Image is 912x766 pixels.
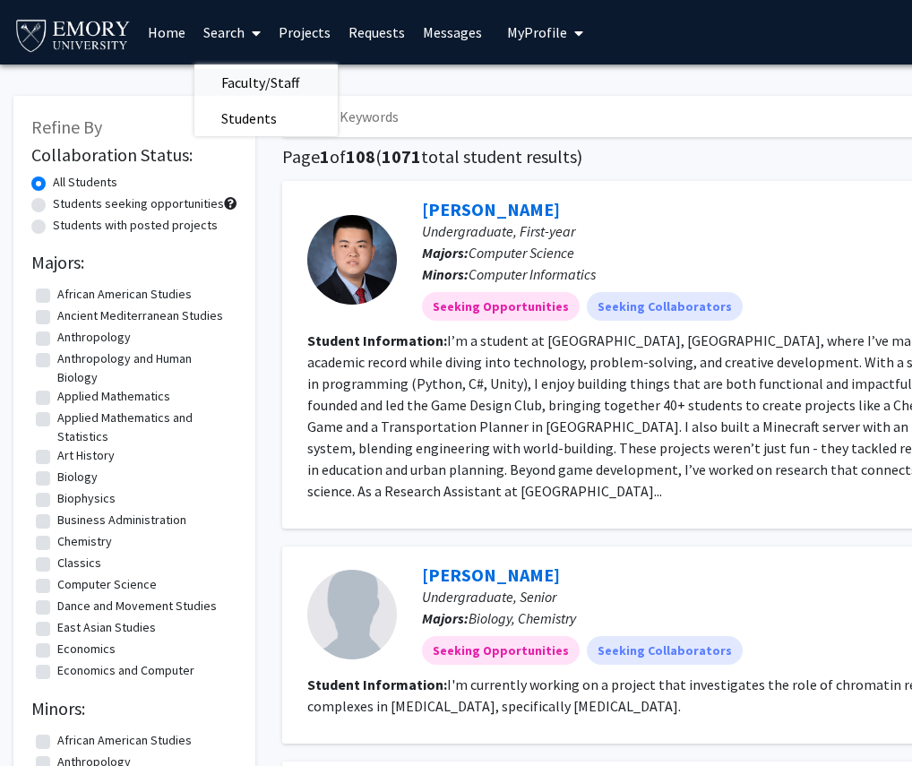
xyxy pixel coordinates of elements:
[587,636,743,665] mat-chip: Seeking Collaborators
[194,1,270,64] a: Search
[422,222,575,240] span: Undergraduate, First-year
[57,532,112,551] label: Chemistry
[422,588,556,606] span: Undergraduate, Senior
[57,661,233,699] label: Economics and Computer Science
[57,597,217,615] label: Dance and Movement Studies
[57,328,131,347] label: Anthropology
[346,145,375,168] span: 108
[587,292,743,321] mat-chip: Seeking Collaborators
[139,1,194,64] a: Home
[53,173,117,192] label: All Students
[57,554,101,572] label: Classics
[194,100,304,136] span: Students
[31,252,237,273] h2: Majors:
[382,145,421,168] span: 1071
[422,244,469,262] b: Majors:
[57,306,223,325] label: Ancient Mediterranean Studies
[194,105,338,132] a: Students
[422,636,580,665] mat-chip: Seeking Opportunities
[57,349,233,387] label: Anthropology and Human Biology
[422,198,560,220] a: [PERSON_NAME]
[13,14,133,55] img: Emory University Logo
[270,1,340,64] a: Projects
[31,698,237,719] h2: Minors:
[507,23,567,41] span: My Profile
[469,244,574,262] span: Computer Science
[422,564,560,586] a: [PERSON_NAME]
[422,265,469,283] b: Minors:
[31,116,102,138] span: Refine By
[13,685,76,753] iframe: Chat
[53,194,224,213] label: Students seeking opportunities
[57,446,115,465] label: Art History
[320,145,330,168] span: 1
[57,511,186,529] label: Business Administration
[31,144,237,166] h2: Collaboration Status:
[57,731,192,750] label: African American Studies
[57,618,156,637] label: East Asian Studies
[57,489,116,508] label: Biophysics
[57,285,192,304] label: African American Studies
[469,609,576,627] span: Biology, Chemistry
[57,409,233,446] label: Applied Mathematics and Statistics
[57,468,98,486] label: Biology
[422,609,469,627] b: Majors:
[469,265,596,283] span: Computer Informatics
[414,1,491,64] a: Messages
[194,65,326,100] span: Faculty/Staff
[340,1,414,64] a: Requests
[194,69,338,96] a: Faculty/Staff
[422,292,580,321] mat-chip: Seeking Opportunities
[57,575,157,594] label: Computer Science
[57,640,116,658] label: Economics
[307,676,447,693] b: Student Information:
[53,216,218,235] label: Students with posted projects
[307,331,447,349] b: Student Information:
[57,387,170,406] label: Applied Mathematics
